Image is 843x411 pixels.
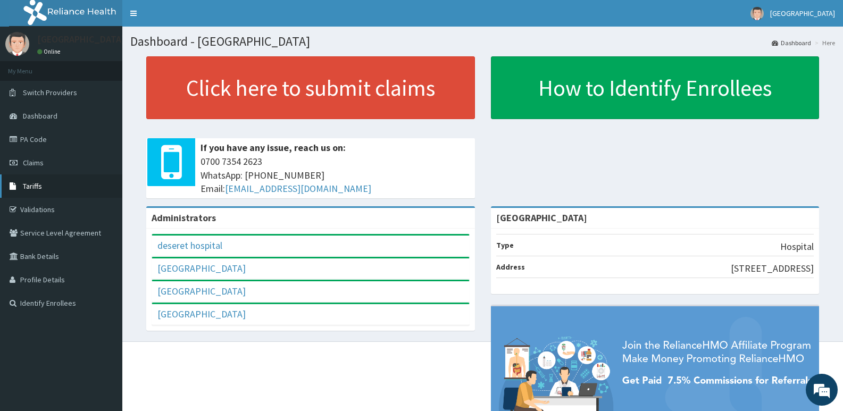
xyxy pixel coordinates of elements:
span: Claims [23,158,44,167]
p: Hospital [780,240,814,254]
strong: [GEOGRAPHIC_DATA] [496,212,587,224]
a: deseret hospital [157,239,222,251]
a: [EMAIL_ADDRESS][DOMAIN_NAME] [225,182,371,195]
span: Dashboard [23,111,57,121]
b: Type [496,240,514,250]
span: Tariffs [23,181,42,191]
a: [GEOGRAPHIC_DATA] [157,262,246,274]
a: Online [37,48,63,55]
b: If you have any issue, reach us on: [201,141,346,154]
span: 0700 7354 2623 WhatsApp: [PHONE_NUMBER] Email: [201,155,470,196]
a: [GEOGRAPHIC_DATA] [157,285,246,297]
span: [GEOGRAPHIC_DATA] [770,9,835,18]
p: [STREET_ADDRESS] [731,262,814,275]
a: Dashboard [772,38,811,47]
img: User Image [5,32,29,56]
a: Click here to submit claims [146,56,475,119]
a: [GEOGRAPHIC_DATA] [157,308,246,320]
h1: Dashboard - [GEOGRAPHIC_DATA] [130,35,835,48]
li: Here [812,38,835,47]
b: Administrators [152,212,216,224]
span: Switch Providers [23,88,77,97]
p: [GEOGRAPHIC_DATA] [37,35,125,44]
img: User Image [750,7,764,20]
b: Address [496,262,525,272]
a: How to Identify Enrollees [491,56,820,119]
